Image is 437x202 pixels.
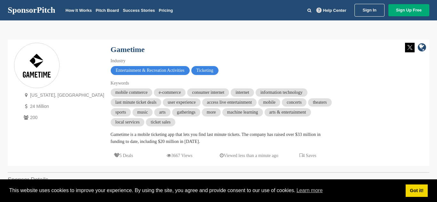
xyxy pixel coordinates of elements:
[191,66,219,75] span: Ticketing
[299,152,316,160] p: 4 Saves
[9,186,401,195] span: This website uses cookies to improve your experience. By using the site, you agree and provide co...
[187,88,229,97] span: consumer internet
[111,98,162,107] span: last minute ticket deals
[418,43,426,53] a: company link
[296,186,324,195] a: learn more about cookies
[405,43,415,52] img: Twitter white
[231,88,254,97] span: internet
[111,57,335,64] div: Industry
[96,8,119,13] a: Pitch Board
[315,7,348,14] a: Help Center
[111,45,145,54] a: Gametime
[14,43,59,88] img: Sponsorpitch & Gametime
[256,88,307,97] span: information technology
[265,108,311,116] span: arts & entertainment
[111,108,131,116] span: sports
[172,108,200,116] span: gatherings
[111,88,153,97] span: mobile commerce
[22,114,104,122] p: 200
[22,102,104,110] p: 24 Million
[202,108,221,116] span: more
[8,176,429,184] h2: Sponsor Details
[8,6,55,14] a: SponsorPitch
[282,98,306,107] span: concerts
[111,118,145,126] span: local services
[258,98,280,107] span: mobile
[114,152,133,160] p: 5 Deals
[66,8,92,13] a: How It Works
[167,152,192,160] p: 3667 Views
[406,184,428,197] a: dismiss cookie message
[388,4,429,16] a: Sign Up Free
[111,66,190,75] span: Entertainment & Recreation Activities
[220,152,278,160] p: Viewed less than a minute ago
[111,131,335,145] div: Gametime is a mobile ticketing app that lets you find last minute tickets. The company has raised...
[308,98,332,107] span: theaters
[111,80,335,87] div: Keywords
[154,88,186,97] span: e-commerce
[202,98,257,107] span: access live entertainment
[132,108,153,116] span: music
[354,4,384,17] a: Sign In
[22,91,104,99] p: [US_STATE], [GEOGRAPHIC_DATA]
[146,118,175,126] span: ticket sales
[222,108,263,116] span: machine learning
[154,108,170,116] span: arts
[123,8,155,13] a: Success Stories
[159,8,173,13] a: Pricing
[163,98,200,107] span: user experience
